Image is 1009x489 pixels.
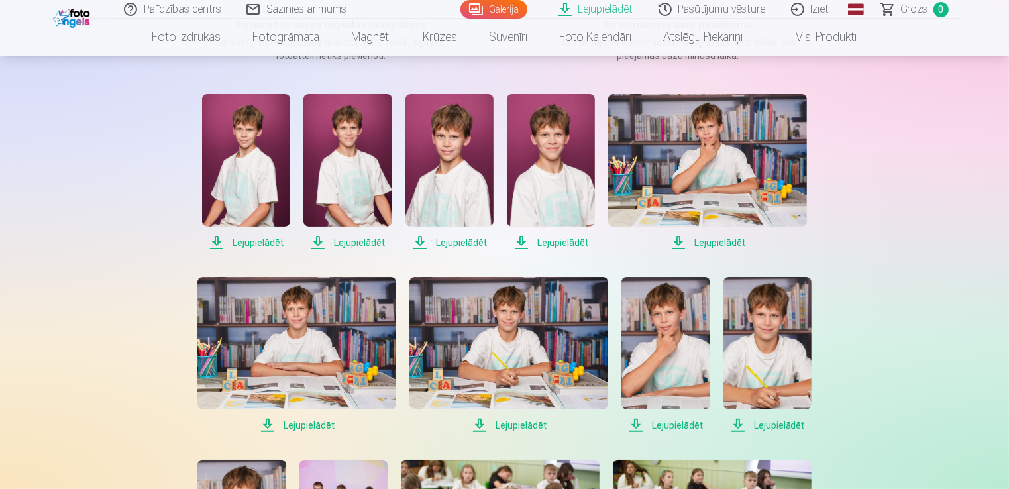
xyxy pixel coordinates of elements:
a: Lejupielādēt [621,277,710,433]
a: Lejupielādēt [202,94,290,250]
span: Lejupielādēt [723,417,812,433]
a: Magnēti [336,19,407,56]
a: Lejupielādēt [507,94,595,250]
span: Lejupielādēt [197,417,396,433]
a: Lejupielādēt [723,277,812,433]
span: Lejupielādēt [608,235,807,250]
span: 0 [933,2,949,17]
a: Lejupielādēt [303,94,392,250]
a: Atslēgu piekariņi [648,19,759,56]
span: Lejupielādēt [202,235,290,250]
span: Grozs [901,1,928,17]
a: Lejupielādēt [608,94,807,250]
a: Fotogrāmata [237,19,336,56]
span: Lejupielādēt [405,235,494,250]
a: Foto kalendāri [544,19,648,56]
img: /fa1 [53,5,93,28]
a: Foto izdrukas [136,19,237,56]
span: Lejupielādēt [303,235,392,250]
a: Suvenīri [474,19,544,56]
a: Visi produkti [759,19,873,56]
span: Lejupielādēt [507,235,595,250]
span: Lejupielādēt [409,417,608,433]
a: Lejupielādēt [197,277,396,433]
a: Krūzes [407,19,474,56]
span: Lejupielādēt [621,417,710,433]
a: Lejupielādēt [405,94,494,250]
a: Lejupielādēt [409,277,608,433]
